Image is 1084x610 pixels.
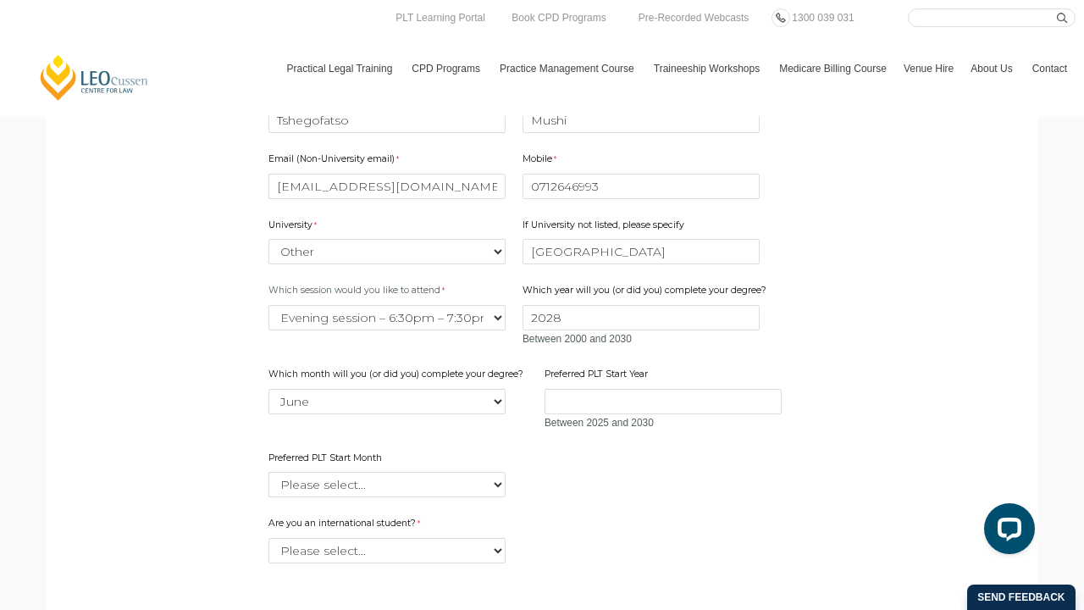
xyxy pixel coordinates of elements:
input: Surname [523,108,760,133]
label: Are you an international student? [268,517,438,534]
a: Medicare Billing Course [771,44,895,93]
select: Which month will you (or did you) complete your degree? [268,389,506,414]
input: First Name [268,108,506,133]
input: Email (Non-University email) [268,174,506,199]
label: Mobile [523,152,561,169]
a: Pre-Recorded Webcasts [634,8,754,27]
select: Preferred PLT Start Month [268,472,506,497]
input: Mobile [523,174,760,199]
label: Preferred PLT Start Year [545,368,652,385]
label: Which month will you (or did you) complete your degree? [268,368,528,385]
label: University [268,219,321,236]
span: Which session would you like to attend [268,285,440,296]
a: Traineeship Workshops [645,44,771,93]
a: [PERSON_NAME] Centre for Law [38,53,151,102]
a: Practice Management Course [491,44,645,93]
select: Are you an international student? [268,538,506,563]
label: If University not listed, please specify [523,219,689,236]
input: Which year will you (or did you) complete your degree? [523,305,760,330]
a: Practical Legal Training [279,44,404,93]
a: Book CPD Programs [507,8,610,27]
a: Contact [1024,44,1076,93]
input: If University not listed, please specify [523,239,760,264]
input: Preferred PLT Start Year [545,389,782,414]
label: Preferred PLT Start Month [268,452,386,469]
a: CPD Programs [403,44,491,93]
a: PLT Learning Portal [391,8,489,27]
a: 1300 039 031 [788,8,858,27]
span: Between 2025 and 2030 [545,417,654,429]
select: Which session would you like to attend [268,305,506,330]
a: About Us [962,44,1023,93]
select: University [268,239,506,264]
label: Email (Non-University email) [268,152,403,169]
iframe: LiveChat chat widget [971,496,1042,568]
a: Venue Hire [895,44,962,93]
span: 1300 039 031 [792,12,854,24]
span: Between 2000 and 2030 [523,333,632,345]
label: Which year will you (or did you) complete your degree? [523,284,771,301]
